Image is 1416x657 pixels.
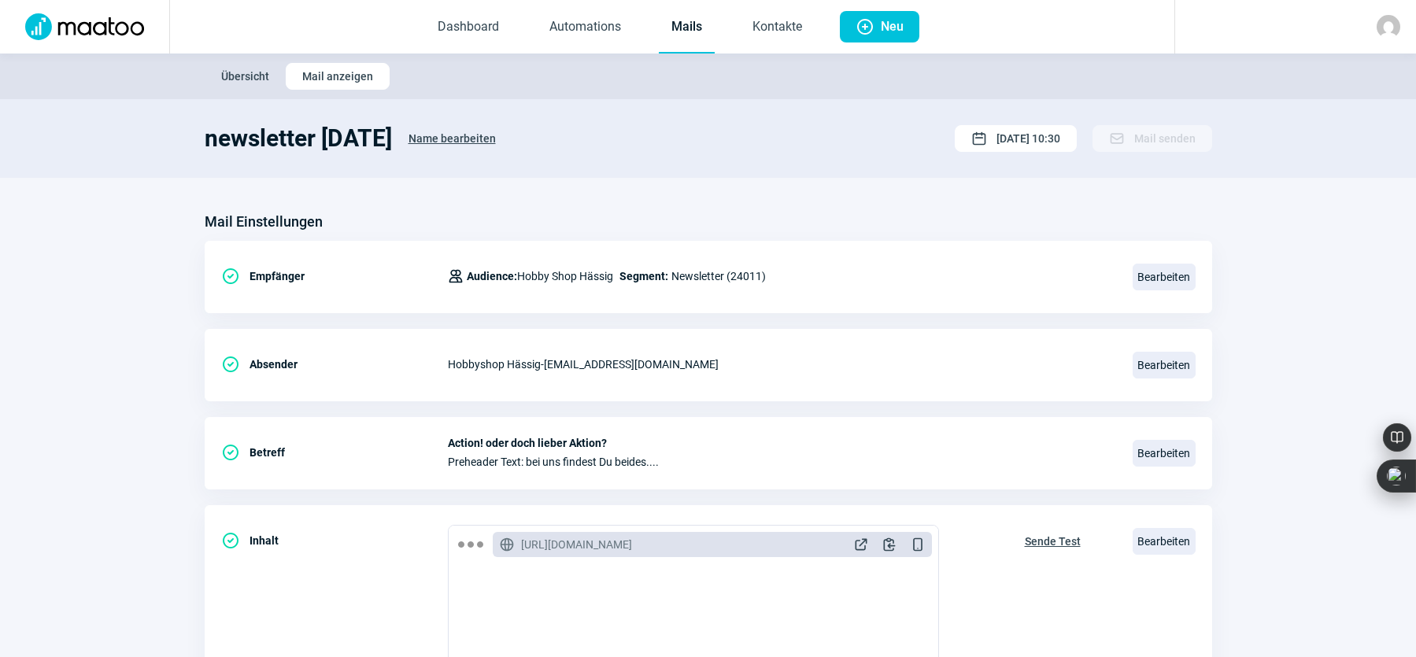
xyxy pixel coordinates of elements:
span: Übersicht [221,64,269,89]
span: Bearbeiten [1133,352,1196,378]
span: Action! oder doch lieber Aktion? [448,437,1114,449]
span: Mail senden [1134,126,1196,151]
div: Inhalt [221,525,448,556]
a: Mails [659,2,715,54]
span: Bearbeiten [1133,440,1196,467]
h1: newsletter [DATE] [205,124,392,153]
span: Preheader Text: bei uns findest Du beides.... [448,456,1114,468]
button: Mail senden [1093,125,1212,152]
img: avatar [1377,15,1400,39]
div: Empfänger [221,260,448,292]
div: Hobbyshop Hässig - [EMAIL_ADDRESS][DOMAIN_NAME] [448,349,1114,380]
span: Hobby Shop Hässig [467,267,613,286]
a: Kontakte [740,2,815,54]
a: Automations [537,2,634,54]
span: Bearbeiten [1133,528,1196,555]
button: Übersicht [205,63,286,90]
button: Mail anzeigen [286,63,390,90]
img: Logo [16,13,153,40]
span: [DATE] 10:30 [996,126,1060,151]
h3: Mail Einstellungen [205,209,323,234]
button: Neu [840,11,919,42]
span: Audience: [467,270,517,282]
div: Betreff [221,437,448,468]
span: Sende Test [1025,529,1081,554]
button: [DATE] 10:30 [955,125,1077,152]
a: Dashboard [425,2,512,54]
button: Sende Test [1008,525,1097,555]
span: Name bearbeiten [409,126,496,151]
div: Newsletter (24011) [448,260,766,292]
span: Segment: [619,267,668,286]
button: Name bearbeiten [392,124,512,153]
span: Neu [881,11,904,42]
span: [URL][DOMAIN_NAME] [521,537,632,552]
span: Bearbeiten [1133,264,1196,290]
span: Mail anzeigen [302,64,373,89]
div: Absender [221,349,448,380]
